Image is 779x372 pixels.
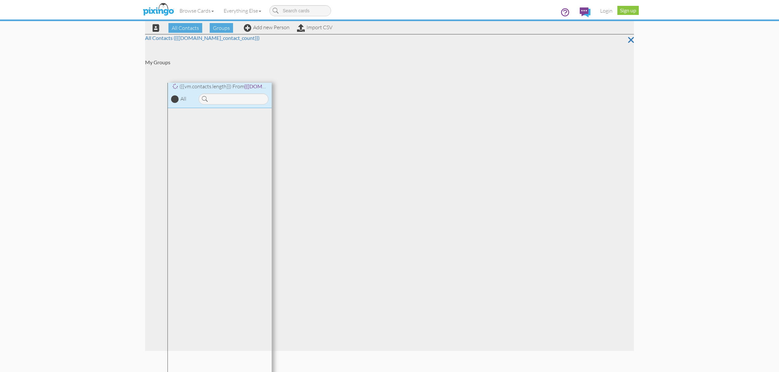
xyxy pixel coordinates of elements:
[297,24,332,31] a: Import CSV
[269,5,331,16] input: Search cards
[595,3,617,19] a: Login
[145,59,170,65] strong: My Groups
[175,3,219,19] a: Browse Cards
[145,35,260,41] a: All Contacts ({{[DOMAIN_NAME]_contact_count}})
[617,6,639,15] a: Sign up
[244,83,308,90] span: {{[DOMAIN_NAME]_name}}
[580,7,590,17] img: comments.svg
[210,23,233,33] span: Groups
[180,95,186,103] div: All
[244,24,290,31] a: Add new Person
[141,2,176,18] img: pixingo logo
[219,3,266,19] a: Everything Else
[168,23,202,33] span: All Contacts
[168,83,272,90] div: ({{vm.contacts.length}}) From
